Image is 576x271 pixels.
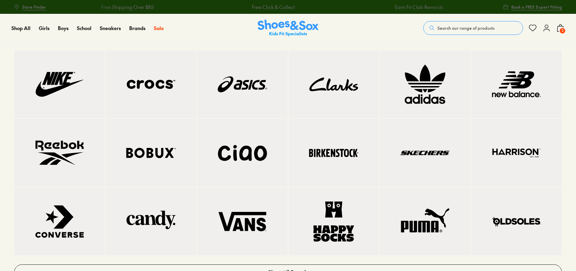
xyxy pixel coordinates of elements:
span: Girls [39,25,50,31]
button: Search our range of products [423,21,523,35]
a: Girls [39,25,50,32]
span: Book a FREE Expert Fitting [511,4,562,10]
a: Boys [58,25,69,32]
a: Free Shipping Over $85 [100,3,153,11]
a: Earn Fit Club Rewards [394,3,443,11]
a: Sneakers [100,25,121,32]
a: Free Click & Collect [251,3,294,11]
a: Brands [129,25,145,32]
span: School [77,25,91,31]
img: SNS_Logo_Responsive.svg [258,20,319,37]
a: Store Finder [14,1,46,13]
span: Search our range of products [437,25,495,31]
span: Sneakers [100,25,121,31]
span: Boys [58,25,69,31]
span: 2 [559,27,566,34]
span: Brands [129,25,145,31]
span: Shop All [11,25,30,31]
a: Shop All [11,25,30,32]
a: Sale [154,25,164,32]
a: School [77,25,91,32]
span: Store Finder [22,4,46,10]
span: Sale [154,25,164,31]
a: Shoes & Sox [258,20,319,37]
a: Book a FREE Expert Fitting [503,1,562,13]
button: 2 [556,20,565,36]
